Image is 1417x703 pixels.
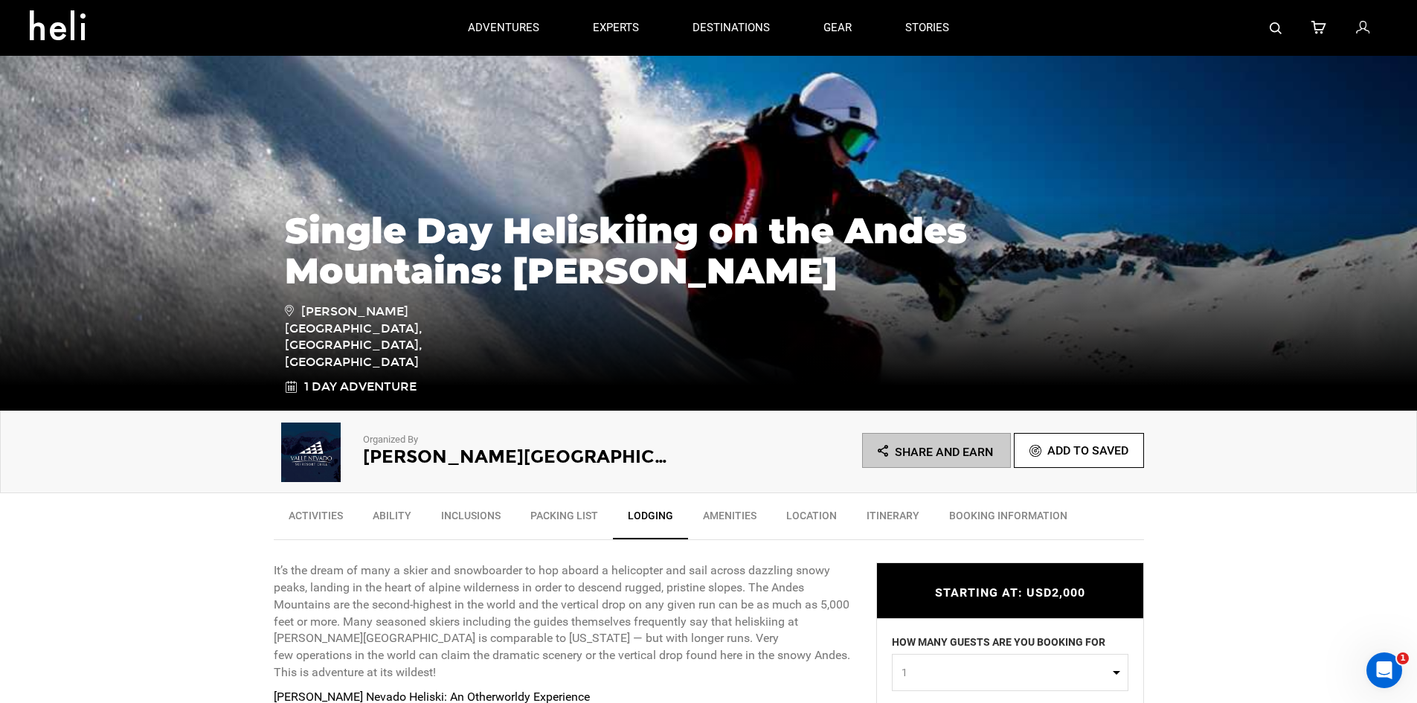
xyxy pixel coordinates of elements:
p: adventures [468,20,539,36]
a: Amenities [688,501,771,538]
a: BOOKING INFORMATION [934,501,1082,538]
a: Location [771,501,852,538]
button: 1 [892,654,1128,691]
span: [PERSON_NAME][GEOGRAPHIC_DATA], [GEOGRAPHIC_DATA], [GEOGRAPHIC_DATA] [285,302,497,371]
a: Packing List [515,501,613,538]
img: 9c1864d4b621a9b97a927ae13930b216.png [274,423,348,482]
a: Inclusions [426,501,515,538]
a: Lodging [613,501,688,539]
span: STARTING AT: USD2,000 [935,585,1085,600]
p: experts [593,20,639,36]
iframe: Intercom live chat [1366,652,1402,688]
a: Itinerary [852,501,934,538]
a: Ability [358,501,426,538]
p: It’s the dream of many a skier and snowboarder to hop aboard a helicopter and sail across dazzlin... [274,562,854,681]
h1: Single Day Heliskiing on the Andes Mountains: [PERSON_NAME] [285,211,1133,291]
span: 1 [902,665,1109,680]
p: Organized By [363,433,668,447]
span: Add To Saved [1047,443,1128,458]
span: 1 Day Adventure [304,379,417,396]
img: search-bar-icon.svg [1270,22,1282,34]
label: HOW MANY GUESTS ARE YOU BOOKING FOR [892,635,1105,654]
a: Activities [274,501,358,538]
h2: [PERSON_NAME][GEOGRAPHIC_DATA] [GEOGRAPHIC_DATA] [363,447,668,466]
span: 1 [1397,652,1409,664]
p: destinations [693,20,770,36]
